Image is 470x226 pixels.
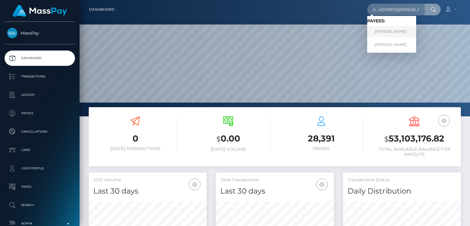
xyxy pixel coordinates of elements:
[216,135,221,143] small: $
[7,90,73,100] p: Ledger
[93,146,177,151] h6: [DATE] Transactions
[367,26,416,37] a: [PERSON_NAME]
[5,198,75,213] a: Search
[186,147,270,152] h6: [DATE] Volume
[367,18,416,24] h6: Payees:
[279,133,363,145] h3: 28,391
[348,177,456,183] h5: Transactions Status
[89,3,114,16] a: Dashboard
[220,177,329,183] h5: Total Transactions
[7,28,17,38] img: MassPay
[367,4,425,15] input: Search...
[5,161,75,176] a: User Profile
[279,146,363,151] h6: Payees
[7,164,73,173] p: User Profile
[7,109,73,118] p: Payees
[7,201,73,210] p: Search
[7,72,73,81] p: Transactions
[5,106,75,121] a: Payees
[5,124,75,139] a: Cancellations
[5,142,75,158] a: Links
[5,69,75,84] a: Transactions
[186,133,270,145] h3: 0.00
[13,5,67,17] img: MassPay Logo
[220,186,329,197] h4: Last 30 days
[7,127,73,136] p: Cancellations
[93,133,177,145] h3: 0
[372,133,456,145] h3: 53,103,176.82
[7,54,73,63] p: Dashboard
[5,179,75,194] a: Taxes
[384,135,389,143] small: $
[7,182,73,191] p: Taxes
[367,39,416,50] a: [PERSON_NAME]
[348,186,456,197] h4: Daily Distribution
[5,30,75,36] span: MassPay
[372,147,456,157] h6: Total Available Balance for Payouts
[7,145,73,155] p: Links
[5,87,75,103] a: Ledger
[5,51,75,66] a: Dashboard
[93,186,202,197] h4: Last 30 days
[93,177,202,183] h5: USD Volume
